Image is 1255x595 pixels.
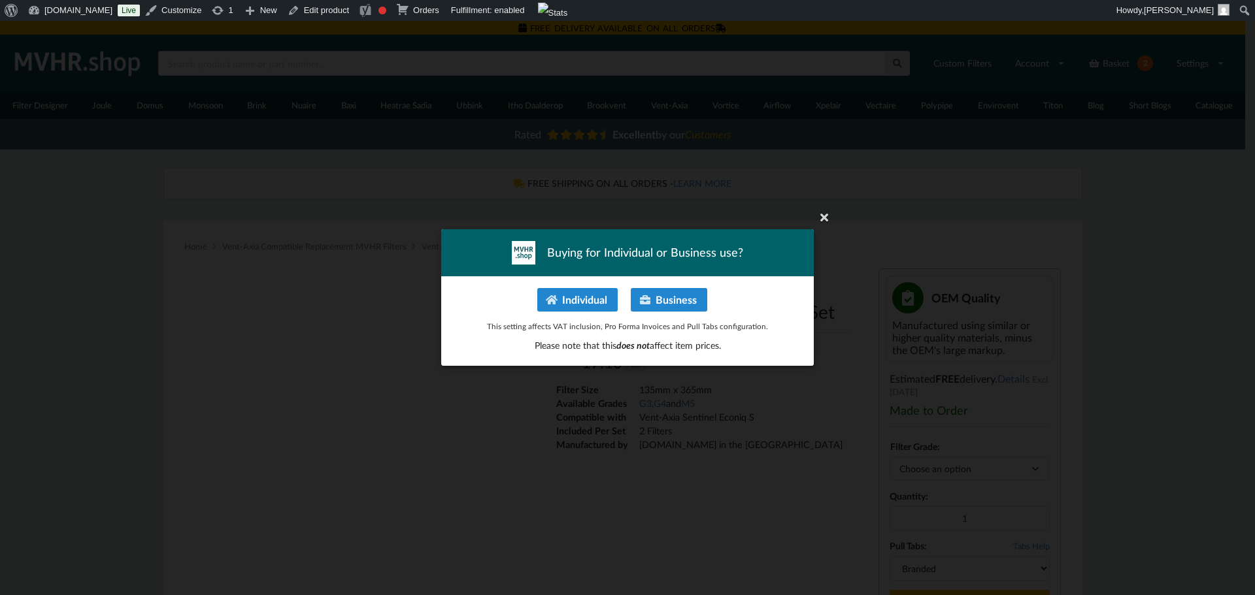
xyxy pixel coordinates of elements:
[455,339,800,352] p: Please note that this affect item prices.
[118,5,140,16] a: Live
[455,321,800,332] p: This setting affects VAT inclusion, Pro Forma Invoices and Pull Tabs configuration.
[451,5,525,15] span: Fulfillment: enabled
[616,340,650,351] span: does not
[378,7,386,14] div: Needs improvement
[547,244,743,261] span: Buying for Individual or Business use?
[631,288,707,312] button: Business
[537,288,618,312] button: Individual
[512,241,535,265] img: mvhr-inverted.png
[538,3,568,24] img: Views over 48 hours. Click for more Jetpack Stats.
[1144,5,1214,15] span: [PERSON_NAME]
